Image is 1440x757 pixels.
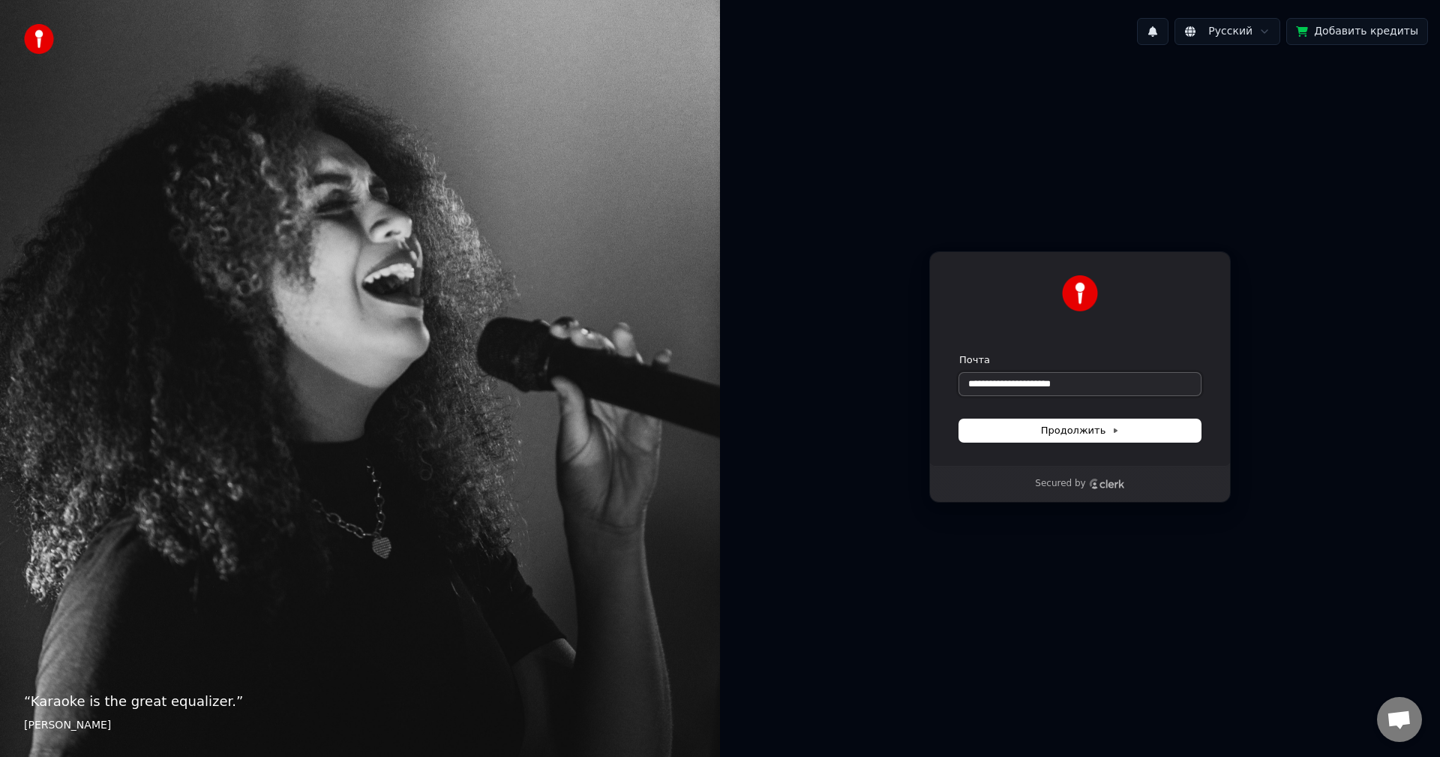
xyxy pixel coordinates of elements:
[1377,697,1422,742] div: Відкритий чат
[24,718,696,733] footer: [PERSON_NAME]
[24,24,54,54] img: youka
[24,691,696,712] p: “ Karaoke is the great equalizer. ”
[959,353,990,367] label: Почта
[1062,275,1098,311] img: Youka
[959,419,1201,442] button: Продолжить
[1286,18,1428,45] button: Добавить кредиты
[1041,424,1120,437] span: Продолжить
[1035,478,1085,490] p: Secured by
[1089,479,1125,489] a: Clerk logo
